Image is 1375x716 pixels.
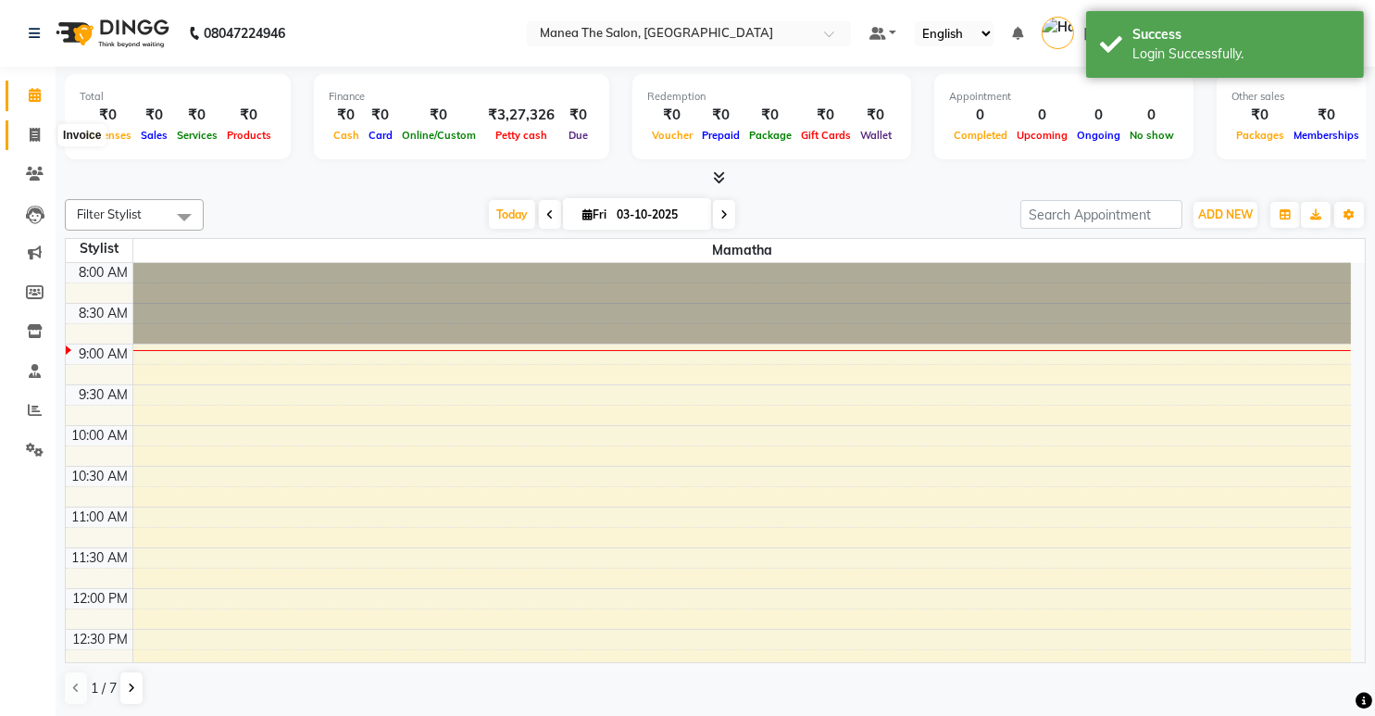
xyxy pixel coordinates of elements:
[133,239,1352,262] span: Mamatha
[222,105,276,126] div: ₹0
[329,105,364,126] div: ₹0
[647,129,697,142] span: Voucher
[69,630,132,649] div: 12:30 PM
[69,589,132,609] div: 12:00 PM
[80,89,276,105] div: Total
[1125,129,1179,142] span: No show
[697,129,744,142] span: Prepaid
[1198,207,1253,221] span: ADD NEW
[397,105,481,126] div: ₹0
[1132,44,1350,64] div: Login Successfully.
[1289,105,1364,126] div: ₹0
[1083,24,1340,44] span: [PERSON_NAME][DEMOGRAPHIC_DATA]
[491,129,552,142] span: Petty cash
[949,105,1012,126] div: 0
[397,129,481,142] span: Online/Custom
[172,129,222,142] span: Services
[364,105,397,126] div: ₹0
[744,129,796,142] span: Package
[204,7,285,59] b: 08047224946
[856,129,896,142] span: Wallet
[58,124,106,146] div: Invoice
[1072,105,1125,126] div: 0
[69,548,132,568] div: 11:30 AM
[1125,105,1179,126] div: 0
[564,129,593,142] span: Due
[697,105,744,126] div: ₹0
[1012,129,1072,142] span: Upcoming
[47,7,174,59] img: logo
[611,201,704,229] input: 2025-10-03
[1289,129,1364,142] span: Memberships
[949,89,1179,105] div: Appointment
[364,129,397,142] span: Card
[69,508,132,527] div: 11:00 AM
[647,89,896,105] div: Redemption
[1072,129,1125,142] span: Ongoing
[76,304,132,323] div: 8:30 AM
[949,129,1012,142] span: Completed
[1231,105,1289,126] div: ₹0
[136,129,172,142] span: Sales
[76,345,132,364] div: 9:00 AM
[172,105,222,126] div: ₹0
[69,426,132,446] div: 10:00 AM
[66,239,132,258] div: Stylist
[1012,105,1072,126] div: 0
[796,105,856,126] div: ₹0
[578,207,611,221] span: Fri
[1132,25,1350,44] div: Success
[562,105,594,126] div: ₹0
[489,200,535,229] span: Today
[329,89,594,105] div: Finance
[1020,200,1182,229] input: Search Appointment
[856,105,896,126] div: ₹0
[76,263,132,283] div: 8:00 AM
[481,105,562,126] div: ₹3,27,326
[77,207,142,221] span: Filter Stylist
[222,129,276,142] span: Products
[136,105,172,126] div: ₹0
[69,467,132,486] div: 10:30 AM
[91,679,117,698] span: 1 / 7
[1042,17,1074,49] img: Hari Krishna
[744,105,796,126] div: ₹0
[647,105,697,126] div: ₹0
[1231,129,1289,142] span: Packages
[80,105,136,126] div: ₹0
[329,129,364,142] span: Cash
[1194,202,1257,228] button: ADD NEW
[76,385,132,405] div: 9:30 AM
[796,129,856,142] span: Gift Cards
